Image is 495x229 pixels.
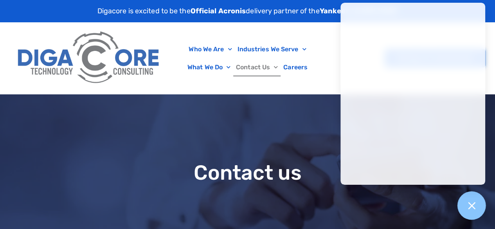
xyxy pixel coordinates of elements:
a: Industries We Serve [234,40,309,58]
nav: Menu [168,40,327,76]
a: What We Do [185,58,233,76]
strong: Yankees [320,7,350,15]
img: Digacore Logo [14,26,164,90]
a: Careers [281,58,310,76]
a: Contact Us [233,58,281,76]
iframe: Chatgenie Messenger [340,3,485,185]
p: Digacore is excited to be the delivery partner of the . [97,6,398,16]
a: Who We Are [186,40,234,58]
strong: Official Acronis [191,7,246,15]
h1: Contact us [4,162,491,184]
